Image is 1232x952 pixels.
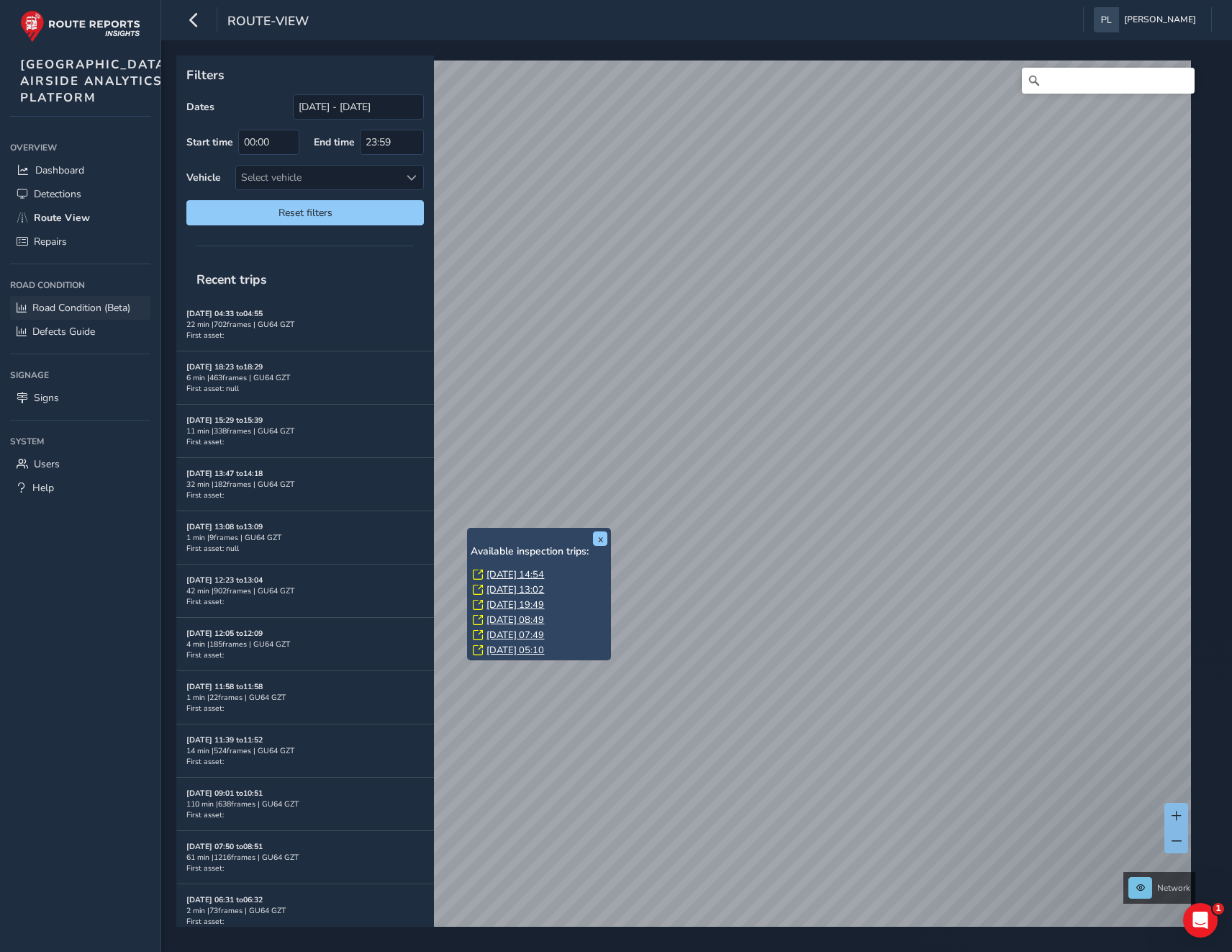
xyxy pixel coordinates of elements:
[186,261,277,298] span: Recent trips
[486,644,544,657] a: [DATE] 05:10
[186,894,263,905] strong: [DATE] 06:31 to 06:32
[186,532,424,543] div: 1 min | 9 frames | GU64 GZT
[181,60,1191,943] canvas: Map
[186,735,263,745] strong: [DATE] 11:39 to 11:52
[186,756,224,767] span: First asset:
[186,905,424,916] div: 2 min | 73 frames | GU64 GZT
[486,629,544,642] a: [DATE] 07:49
[10,137,150,158] div: Overview
[486,614,544,627] a: [DATE] 08:49
[186,362,263,372] strong: [DATE] 18:23 to 18:29
[20,56,171,106] span: [GEOGRAPHIC_DATA] AIRSIDE ANALYTICS PLATFORM
[236,166,399,189] div: Select vehicle
[10,182,150,206] a: Detections
[186,490,224,500] span: First asset:
[186,436,224,447] span: First asset:
[186,628,263,639] strong: [DATE] 12:05 to 12:09
[186,692,424,703] div: 1 min | 22 frames | GU64 GZT
[186,135,233,149] label: Start time
[186,650,224,660] span: First asset:
[20,10,140,42] img: rr logo
[10,476,150,500] a: Help
[186,426,424,436] div: 11 min | 338 frames | GU64 GZT
[186,100,214,114] label: Dates
[186,308,263,319] strong: [DATE] 04:33 to 04:55
[1094,7,1119,32] img: diamond-layout
[186,330,224,341] span: First asset:
[186,468,263,479] strong: [DATE] 13:47 to 14:18
[10,431,150,452] div: System
[10,158,150,182] a: Dashboard
[1094,7,1201,32] button: [PERSON_NAME]
[186,863,224,874] span: First asset:
[35,163,84,177] span: Dashboard
[10,386,150,410] a: Signs
[486,598,544,611] a: [DATE] 19:49
[186,841,263,852] strong: [DATE] 07:50 to 08:51
[186,809,224,820] span: First asset:
[186,319,424,330] div: 22 min | 702 frames | GU64 GZT
[32,301,130,315] span: Road Condition (Beta)
[186,521,263,532] strong: [DATE] 13:08 to 13:09
[186,799,424,809] div: 110 min | 638 frames | GU64 GZT
[32,481,54,495] span: Help
[186,585,424,596] div: 42 min | 902 frames | GU64 GZT
[10,320,150,343] a: Defects Guide
[486,583,544,596] a: [DATE] 13:02
[186,916,224,927] span: First asset:
[186,415,263,426] strong: [DATE] 15:29 to 15:39
[34,457,60,471] span: Users
[34,187,81,201] span: Detections
[197,206,413,220] span: Reset filters
[186,639,424,650] div: 4 min | 185 frames | GU64 GZT
[10,206,150,230] a: Route View
[186,543,239,554] span: First asset: null
[471,546,607,558] h6: Available inspection trips:
[314,135,355,149] label: End time
[186,745,424,756] div: 14 min | 524 frames | GU64 GZT
[593,531,607,546] button: x
[186,703,224,714] span: First asset:
[34,235,67,248] span: Repairs
[186,383,239,394] span: First asset: null
[186,575,263,585] strong: [DATE] 12:23 to 13:04
[1183,903,1218,938] iframe: Intercom live chat
[186,200,424,225] button: Reset filters
[186,681,263,692] strong: [DATE] 11:58 to 11:58
[1213,903,1224,915] span: 1
[1157,882,1190,894] span: Network
[10,230,150,253] a: Repairs
[34,391,59,405] span: Signs
[1022,68,1195,94] input: Search
[34,211,90,225] span: Route View
[1124,7,1196,32] span: [PERSON_NAME]
[10,452,150,476] a: Users
[186,852,424,863] div: 61 min | 1216 frames | GU64 GZT
[32,325,95,338] span: Defects Guide
[10,364,150,386] div: Signage
[10,296,150,320] a: Road Condition (Beta)
[186,788,263,799] strong: [DATE] 09:01 to 10:51
[186,372,424,383] div: 6 min | 463 frames | GU64 GZT
[186,596,224,607] span: First asset:
[10,274,150,296] div: Road Condition
[186,171,221,184] label: Vehicle
[486,568,544,581] a: [DATE] 14:54
[186,479,424,490] div: 32 min | 182 frames | GU64 GZT
[227,12,309,32] span: route-view
[186,66,424,84] p: Filters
